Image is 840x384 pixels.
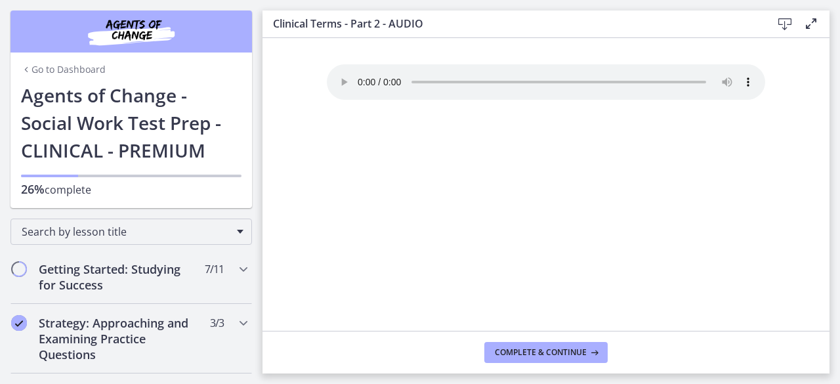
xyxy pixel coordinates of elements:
[495,347,587,358] span: Complete & continue
[21,181,241,198] p: complete
[21,81,241,164] h1: Agents of Change - Social Work Test Prep - CLINICAL - PREMIUM
[10,219,252,245] div: Search by lesson title
[11,315,27,331] i: Completed
[205,261,224,277] span: 7 / 11
[484,342,608,363] button: Complete & continue
[52,16,210,47] img: Agents of Change
[39,315,199,362] h2: Strategy: Approaching and Examining Practice Questions
[273,16,751,32] h3: Clinical Terms - Part 2 - AUDIO
[21,63,106,76] a: Go to Dashboard
[210,315,224,331] span: 3 / 3
[22,224,230,239] span: Search by lesson title
[21,181,45,197] span: 26%
[39,261,199,293] h2: Getting Started: Studying for Success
